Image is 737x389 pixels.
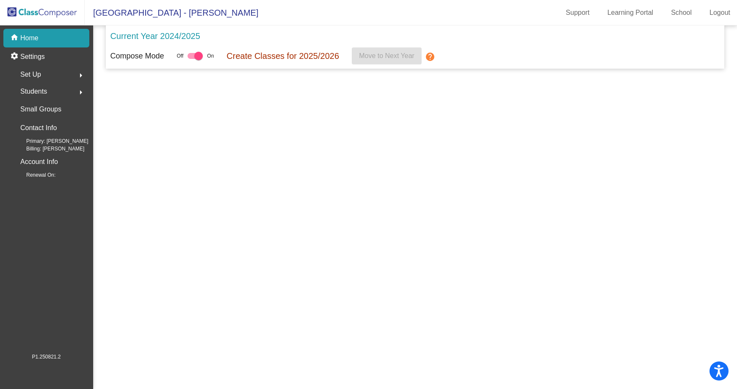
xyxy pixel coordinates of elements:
p: Settings [20,52,45,62]
span: Move to Next Year [359,52,414,59]
button: Move to Next Year [352,47,422,64]
a: Logout [703,6,737,19]
span: Students [20,86,47,97]
mat-icon: arrow_right [76,87,86,97]
a: Learning Portal [601,6,660,19]
p: Home [20,33,39,43]
span: Set Up [20,69,41,81]
mat-icon: settings [10,52,20,62]
span: Renewal On: [13,171,55,179]
p: Create Classes for 2025/2026 [226,50,339,62]
a: School [664,6,698,19]
span: Primary: [PERSON_NAME] [13,137,88,145]
p: Compose Mode [110,50,164,62]
mat-icon: help [425,52,435,62]
span: Billing: [PERSON_NAME] [13,145,84,153]
a: Support [559,6,596,19]
p: Current Year 2024/2025 [110,30,200,42]
span: Off [177,52,184,60]
p: Small Groups [20,103,61,115]
p: Account Info [20,156,58,168]
mat-icon: arrow_right [76,70,86,81]
span: [GEOGRAPHIC_DATA] - [PERSON_NAME] [85,6,258,19]
mat-icon: home [10,33,20,43]
span: On [207,52,214,60]
p: Contact Info [20,122,57,134]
